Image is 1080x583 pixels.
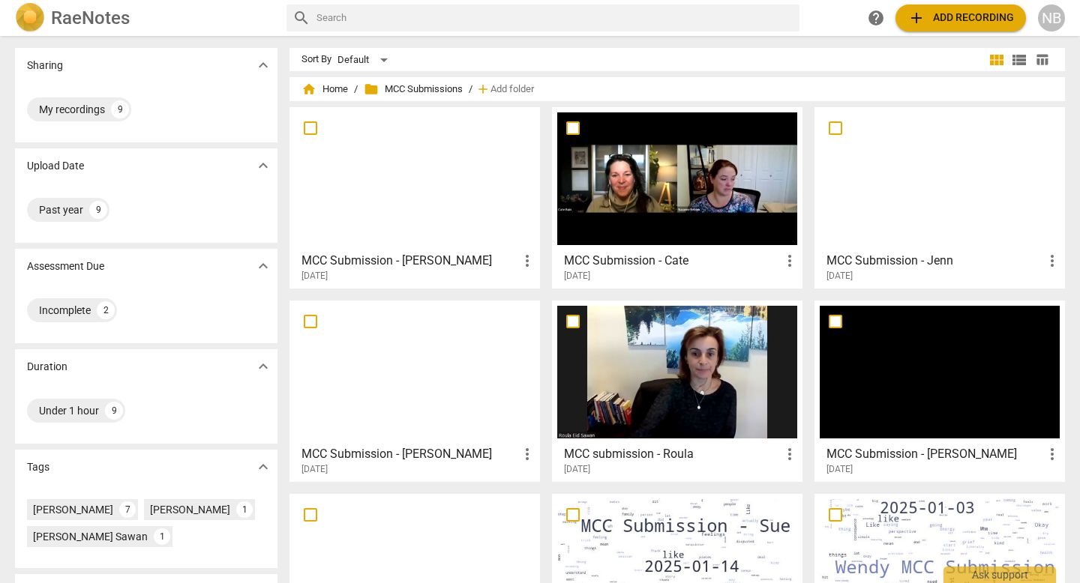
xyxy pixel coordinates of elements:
[907,9,1014,27] span: Add recording
[1030,49,1053,71] button: Table view
[557,112,797,282] a: MCC Submission - Cate[DATE]
[826,463,853,476] span: [DATE]
[254,257,272,275] span: expand_more
[1043,252,1061,270] span: more_vert
[15,3,45,33] img: Logo
[820,306,1060,475] a: MCC Submission - [PERSON_NAME][DATE]
[15,3,274,33] a: LogoRaeNotes
[826,445,1043,463] h3: MCC Submission - Kelly
[252,456,274,478] button: Show more
[301,82,316,97] span: home
[295,306,535,475] a: MCC Submission - [PERSON_NAME][DATE]
[988,51,1006,69] span: view_module
[292,9,310,27] span: search
[295,112,535,282] a: MCC Submission - [PERSON_NAME][DATE]
[364,82,379,97] span: folder
[518,252,536,270] span: more_vert
[39,102,105,117] div: My recordings
[27,58,63,73] p: Sharing
[301,252,518,270] h3: MCC Submission - Penny
[105,402,123,420] div: 9
[564,445,781,463] h3: MCC submission - Roula
[301,54,331,65] div: Sort By
[1010,51,1028,69] span: view_list
[254,56,272,74] span: expand_more
[89,201,107,219] div: 9
[337,48,393,72] div: Default
[51,7,130,28] h2: RaeNotes
[1035,52,1049,67] span: table_chart
[826,270,853,283] span: [DATE]
[301,445,518,463] h3: MCC Submission - Olga
[490,84,534,95] span: Add folder
[364,82,463,97] span: MCC Submissions
[150,502,230,517] div: [PERSON_NAME]
[39,303,91,318] div: Incomplete
[236,501,253,518] div: 1
[119,501,136,518] div: 7
[252,355,274,378] button: Show more
[1043,445,1061,463] span: more_vert
[316,6,793,30] input: Search
[111,100,129,118] div: 9
[252,154,274,177] button: Show more
[301,270,328,283] span: [DATE]
[1008,49,1030,71] button: List view
[469,84,472,95] span: /
[564,270,590,283] span: [DATE]
[781,445,799,463] span: more_vert
[39,202,83,217] div: Past year
[252,54,274,76] button: Show more
[254,458,272,476] span: expand_more
[301,82,348,97] span: Home
[826,252,1043,270] h3: MCC Submission - Jenn
[27,459,49,475] p: Tags
[564,252,781,270] h3: MCC Submission - Cate
[475,82,490,97] span: add
[564,463,590,476] span: [DATE]
[97,301,115,319] div: 2
[27,158,84,174] p: Upload Date
[27,359,67,375] p: Duration
[943,567,1056,583] div: Ask support
[39,403,99,418] div: Under 1 hour
[354,84,358,95] span: /
[254,357,272,375] span: expand_more
[557,306,797,475] a: MCC submission - Roula[DATE]
[33,529,148,544] div: [PERSON_NAME] Sawan
[154,528,170,545] div: 1
[33,502,113,517] div: [PERSON_NAME]
[518,445,536,463] span: more_vert
[252,255,274,277] button: Show more
[820,112,1060,282] a: MCC Submission - Jenn[DATE]
[27,259,104,274] p: Assessment Due
[907,9,925,27] span: add
[1038,4,1065,31] button: NB
[867,9,885,27] span: help
[254,157,272,175] span: expand_more
[862,4,889,31] a: Help
[781,252,799,270] span: more_vert
[895,4,1026,31] button: Upload
[985,49,1008,71] button: Tile view
[301,463,328,476] span: [DATE]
